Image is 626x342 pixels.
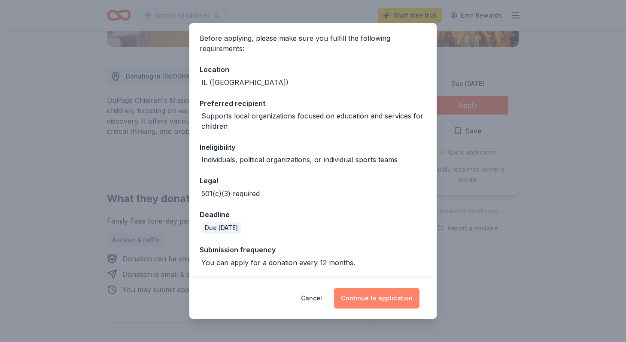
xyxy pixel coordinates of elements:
[201,154,398,165] div: Individuals, political organizations, or individual sports teams
[301,288,322,309] button: Cancel
[201,111,426,131] div: Supports local organizations focused on education and services for children
[200,98,426,109] div: Preferred recipient
[201,222,241,234] div: Due [DATE]
[200,244,426,255] div: Submission frequency
[200,175,426,186] div: Legal
[201,77,289,88] div: IL ([GEOGRAPHIC_DATA])
[201,257,355,268] div: You can apply for a donation every 12 months.
[201,188,260,199] div: 501(c)(3) required
[334,288,419,309] button: Continue to application
[200,209,426,220] div: Deadline
[200,142,426,153] div: Ineligibility
[200,64,426,75] div: Location
[200,33,426,54] div: Before applying, please make sure you fulfill the following requirements:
